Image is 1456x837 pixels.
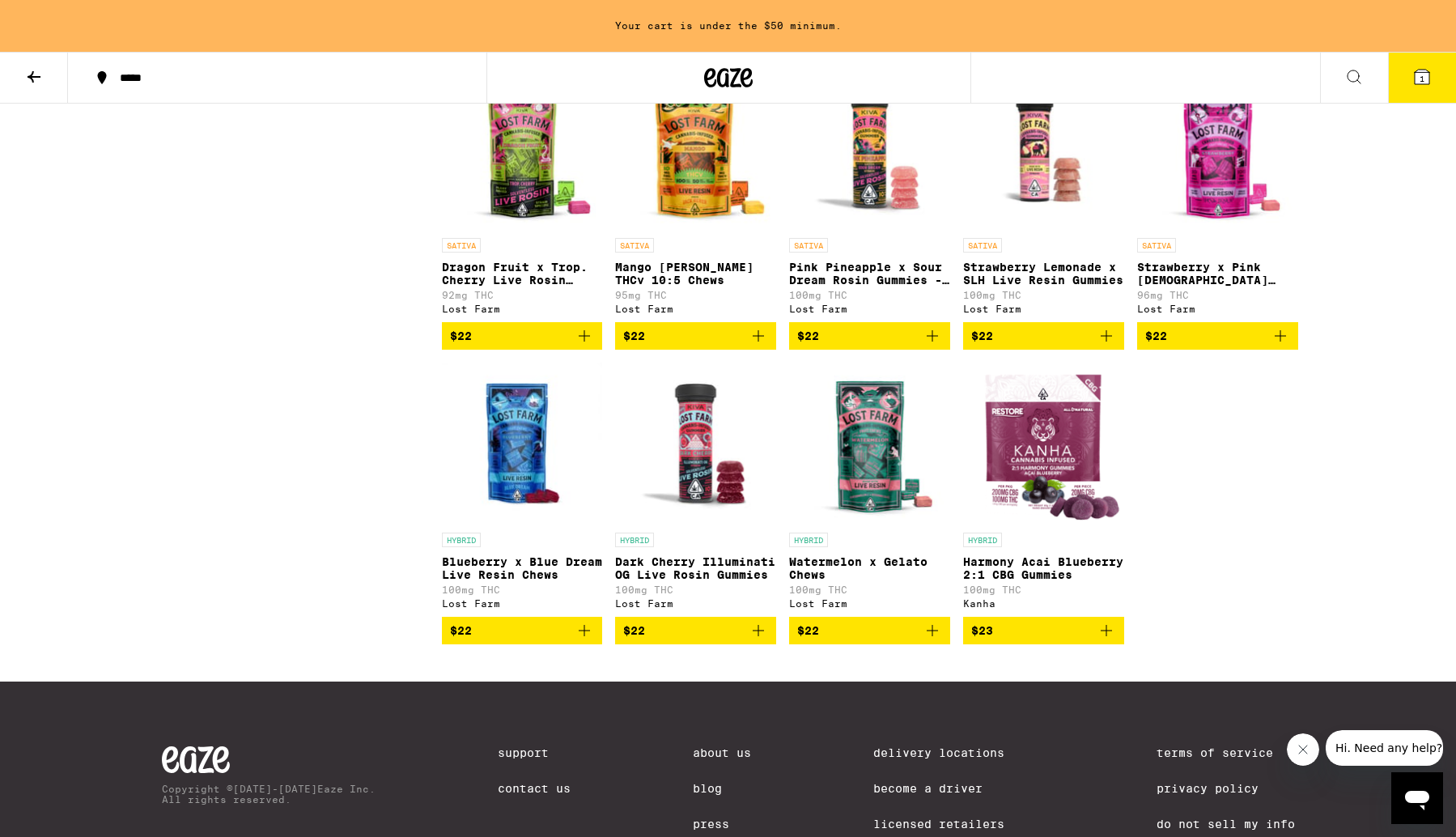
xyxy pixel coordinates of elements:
button: Add to bag [615,322,776,350]
a: Privacy Policy [1157,782,1295,795]
img: Lost Farm - Dragon Fruit x Trop. Cherry Live Rosin Chews [442,68,603,230]
a: Blog [693,782,751,795]
iframe: Button to launch messaging window [1391,772,1443,824]
iframe: Message from company [1326,730,1443,766]
a: Licensed Retailers [873,818,1034,831]
a: Open page for Strawberry Lemonade x SLH Live Resin Gummies from Lost Farm [963,68,1124,322]
div: Lost Farm [789,304,950,314]
p: HYBRID [789,533,828,547]
p: Copyright © [DATE]-[DATE] Eaze Inc. All rights reserved. [162,784,376,805]
p: 92mg THC [442,290,603,300]
span: $22 [797,329,819,342]
p: Watermelon x Gelato Chews [789,555,950,581]
p: 100mg THC [963,290,1124,300]
p: 95mg THC [615,290,776,300]
p: 100mg THC [442,584,603,595]
span: 1 [1420,74,1424,83]
div: Lost Farm [615,304,776,314]
a: Open page for Harmony Acai Blueberry 2:1 CBG Gummies from Kanha [963,363,1124,617]
p: Strawberry x Pink [DEMOGRAPHIC_DATA] Live Resin Chews - 100mg [1137,261,1298,287]
p: HYBRID [615,533,654,547]
p: Strawberry Lemonade x SLH Live Resin Gummies [963,261,1124,287]
img: Lost Farm - Watermelon x Gelato Chews [789,363,950,525]
button: Add to bag [442,617,603,644]
button: Add to bag [1137,322,1298,350]
div: Lost Farm [442,598,603,609]
div: Lost Farm [442,304,603,314]
div: Lost Farm [615,598,776,609]
img: Kanha - Harmony Acai Blueberry 2:1 CBG Gummies [964,363,1123,525]
a: Open page for Dragon Fruit x Trop. Cherry Live Rosin Chews from Lost Farm [442,68,603,322]
iframe: Close message [1287,733,1319,766]
span: $22 [971,329,993,342]
button: Add to bag [963,617,1124,644]
button: Add to bag [789,322,950,350]
span: $22 [1145,329,1167,342]
p: HYBRID [442,533,481,547]
span: $22 [450,329,472,342]
div: Lost Farm [789,598,950,609]
a: Do Not Sell My Info [1157,818,1295,831]
img: Lost Farm - Pink Pineapple x Sour Dream Rosin Gummies - 100mg [789,68,950,230]
p: Pink Pineapple x Sour Dream Rosin Gummies - 100mg [789,261,950,287]
p: SATIVA [615,238,654,253]
p: 100mg THC [615,584,776,595]
p: Dragon Fruit x Trop. Cherry Live Rosin Chews [442,261,603,287]
a: Open page for Pink Pineapple x Sour Dream Rosin Gummies - 100mg from Lost Farm [789,68,950,322]
p: Dark Cherry Illuminati OG Live Rosin Gummies [615,555,776,581]
a: Open page for Strawberry x Pink Jesus Live Resin Chews - 100mg from Lost Farm [1137,68,1298,322]
a: About Us [693,746,751,759]
span: $22 [623,624,645,637]
p: 100mg THC [789,584,950,595]
p: SATIVA [789,238,828,253]
a: Support [498,746,571,759]
a: Delivery Locations [873,746,1034,759]
button: 1 [1388,53,1456,103]
p: Blueberry x Blue Dream Live Resin Chews [442,555,603,581]
p: 100mg THC [963,584,1124,595]
a: Open page for Dark Cherry Illuminati OG Live Rosin Gummies from Lost Farm [615,363,776,617]
button: Add to bag [963,322,1124,350]
span: $22 [450,624,472,637]
a: Press [693,818,751,831]
span: $23 [971,624,993,637]
button: Add to bag [442,322,603,350]
div: Lost Farm [963,304,1124,314]
p: 100mg THC [789,290,950,300]
img: Lost Farm - Blueberry x Blue Dream Live Resin Chews [442,363,603,525]
img: Lost Farm - Strawberry x Pink Jesus Live Resin Chews - 100mg [1137,68,1298,230]
button: Add to bag [615,617,776,644]
span: $22 [623,329,645,342]
img: Lost Farm - Mango Jack Herer THCv 10:5 Chews [615,68,776,230]
img: Lost Farm - Dark Cherry Illuminati OG Live Rosin Gummies [615,363,776,525]
a: Open page for Blueberry x Blue Dream Live Resin Chews from Lost Farm [442,363,603,617]
a: Open page for Watermelon x Gelato Chews from Lost Farm [789,363,950,617]
a: Open page for Mango Jack Herer THCv 10:5 Chews from Lost Farm [615,68,776,322]
p: SATIVA [1137,238,1176,253]
p: 96mg THC [1137,290,1298,300]
div: Kanha [963,598,1124,609]
a: Terms of Service [1157,746,1295,759]
p: SATIVA [442,238,481,253]
img: Lost Farm - Strawberry Lemonade x SLH Live Resin Gummies [963,68,1124,230]
p: HYBRID [963,533,1002,547]
p: SATIVA [963,238,1002,253]
p: Harmony Acai Blueberry 2:1 CBG Gummies [963,555,1124,581]
button: Add to bag [789,617,950,644]
a: Contact Us [498,782,571,795]
p: Mango [PERSON_NAME] THCv 10:5 Chews [615,261,776,287]
a: Become a Driver [873,782,1034,795]
span: $22 [797,624,819,637]
div: Lost Farm [1137,304,1298,314]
